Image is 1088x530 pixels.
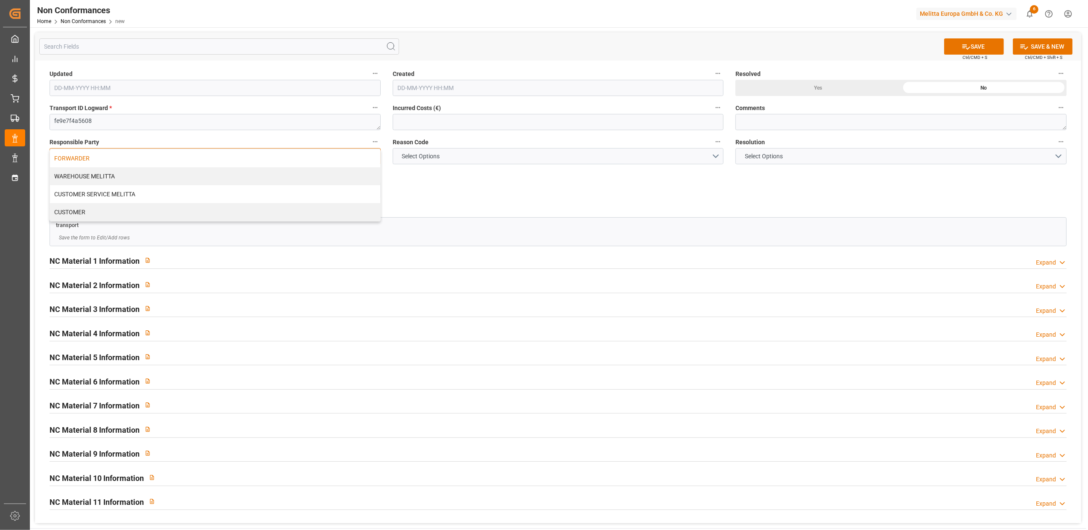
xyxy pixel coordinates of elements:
[50,424,140,436] h2: NC Material 8 Information
[37,4,125,17] div: Non Conformances
[963,54,987,61] span: Ctrl/CMD + S
[1036,499,1056,508] div: Expand
[712,102,723,113] button: Incurred Costs (€)
[144,493,160,510] button: View description
[50,149,380,167] div: FORWARDER
[370,136,381,147] button: Responsible Party
[1036,355,1056,364] div: Expand
[50,376,140,387] h2: NC Material 6 Information
[901,80,1067,96] div: No
[50,80,381,96] input: DD-MM-YYYY HH:MM
[56,222,79,229] span: transport
[1036,258,1056,267] div: Expand
[61,18,106,24] a: Non Conformances
[50,167,380,185] div: WAREHOUSE MELITTA
[916,8,1017,20] div: Melitta Europa GmbH & Co. KG
[50,138,99,147] span: Responsible Party
[50,303,140,315] h2: NC Material 3 Information
[37,18,51,24] a: Home
[140,300,156,317] button: View description
[50,400,140,411] h2: NC Material 7 Information
[370,102,381,113] button: Transport ID Logward *
[1056,68,1067,79] button: Resolved
[397,152,444,161] span: Select Options
[393,148,724,164] button: open menu
[393,104,441,113] span: Incurred Costs (€)
[712,136,723,147] button: Reason Code
[1036,282,1056,291] div: Expand
[50,448,140,460] h2: NC Material 9 Information
[50,496,144,508] h2: NC Material 11 Information
[50,255,140,267] h2: NC Material 1 Information
[916,6,1020,22] button: Melitta Europa GmbH & Co. KG
[50,114,381,130] textarea: fe9e7f4a5608
[735,80,901,96] div: Yes
[59,234,130,242] span: Save the form to Edit/Add rows
[144,469,160,486] button: View description
[1036,403,1056,412] div: Expand
[1036,306,1056,315] div: Expand
[140,277,156,293] button: View description
[741,152,787,161] span: Select Options
[1013,38,1073,55] button: SAVE & NEW
[50,328,140,339] h2: NC Material 4 Information
[393,70,414,79] span: Created
[140,373,156,389] button: View description
[735,138,765,147] span: Resolution
[1056,102,1067,113] button: Comments
[50,104,112,113] span: Transport ID Logward
[712,68,723,79] button: Created
[735,148,1067,164] button: open menu
[140,252,156,268] button: View description
[140,445,156,461] button: View description
[944,38,1004,55] button: SAVE
[1056,136,1067,147] button: Resolution
[50,352,140,363] h2: NC Material 5 Information
[735,70,761,79] span: Resolved
[140,421,156,437] button: View description
[393,138,429,147] span: Reason Code
[1025,54,1062,61] span: Ctrl/CMD + Shift + S
[50,148,381,164] button: close menu
[140,397,156,413] button: View description
[1036,330,1056,339] div: Expand
[1036,451,1056,460] div: Expand
[140,325,156,341] button: View description
[1020,4,1039,23] button: show 6 new notifications
[1036,379,1056,387] div: Expand
[1036,427,1056,436] div: Expand
[50,472,144,484] h2: NC Material 10 Information
[1039,4,1059,23] button: Help Center
[735,104,765,113] span: Comments
[56,221,79,228] a: transport
[140,349,156,365] button: View description
[50,203,380,221] div: CUSTOMER
[393,80,724,96] input: DD-MM-YYYY HH:MM
[1036,475,1056,484] div: Expand
[1030,5,1038,14] span: 6
[370,68,381,79] button: Updated
[39,38,399,55] input: Search Fields
[50,185,380,203] div: CUSTOMER SERVICE MELITTA
[50,70,73,79] span: Updated
[50,280,140,291] h2: NC Material 2 Information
